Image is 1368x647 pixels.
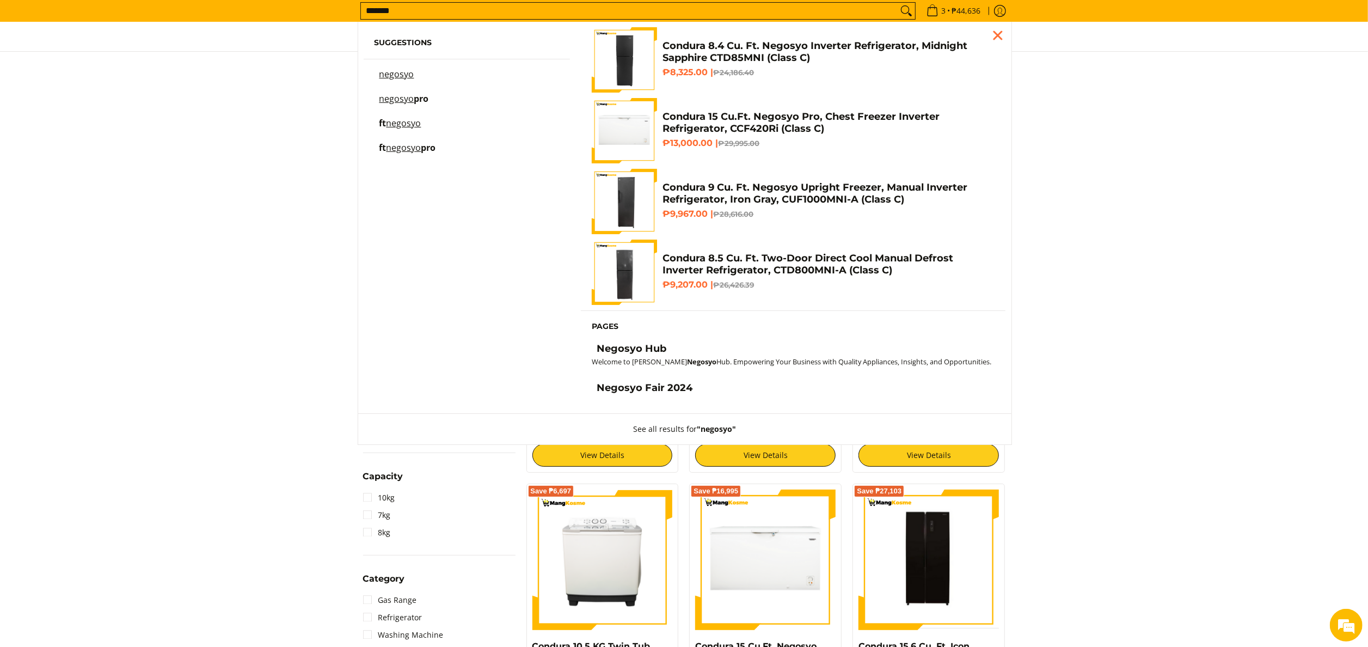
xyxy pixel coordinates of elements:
del: ₱29,995.00 [718,139,759,148]
mark: negosyo [379,68,414,80]
p: negosyo [379,70,414,89]
span: ₱44,636 [950,7,983,15]
p: negosyo pro [379,95,429,114]
strong: Negosyo [687,357,716,367]
a: View Details [695,444,836,467]
h6: Suggestions [375,38,560,48]
span: ft [379,117,387,129]
a: ft negosyo [375,119,560,138]
mark: negosyo [387,142,421,154]
a: 8kg [363,524,391,541]
img: Condura 10.5 KG Twin Tub Washing Machine (Class C) [532,490,673,630]
a: Washing Machine [363,626,444,644]
img: Condura 8.5 Cu. Ft. Two-Door Direct Cool Manual Defrost Inverter Refrigerator, CTD800MNI-A (Class C) [592,240,657,305]
button: See all results for"negosyo" [622,414,747,444]
summary: Open [363,575,405,591]
h4: Negosyo Fair 2024 [597,382,692,394]
span: Save ₱27,103 [857,488,901,495]
h6: Pages [592,322,995,332]
button: Search [898,3,915,19]
a: Negosyo Hub [592,343,995,358]
h4: Condura 8.4 Cu. Ft. Negosyo Inverter Refrigerator, Midnight Sapphire CTD85MNI (Class C) [662,40,995,64]
del: ₱26,426.39 [713,280,754,289]
a: Condura 8.5 Cu. Ft. Two-Door Direct Cool Manual Defrost Inverter Refrigerator, CTD800MNI-A (Class... [592,240,995,305]
p: ft negosyo [379,119,421,138]
summary: Open [363,472,403,489]
a: View Details [858,444,999,467]
h4: Condura 15 Cu.Ft. Negosyo Pro, Chest Freezer Inverter Refrigerator, CCF420Ri (Class C) [662,111,995,135]
del: ₱28,616.00 [713,210,753,218]
a: negosyo pro [375,95,560,114]
a: Condura 15 Cu.Ft. Negosyo Pro, Chest Freezer Inverter Refrigerator, CCF420Ri (Class C) Condura 15... [592,98,995,163]
a: Negosyo Fair 2024 [592,382,995,397]
h6: ₱9,967.00 | [662,209,995,219]
span: • [923,5,984,17]
img: Condura 15 Cu.Ft. Negosyo Pro, Chest Freezer Inverter Refrigerator, CCF420Ri (Class C) [592,98,657,163]
h4: Condura 8.5 Cu. Ft. Two-Door Direct Cool Manual Defrost Inverter Refrigerator, CTD800MNI-A (Class C) [662,252,995,277]
span: Capacity [363,472,403,481]
span: Category [363,575,405,583]
a: 10kg [363,489,395,506]
a: Condura 8.4 Cu. Ft. Negosyo Inverter Refrigerator, Midnight Sapphire CTD85MNI (Class C) Condura 8... [592,27,995,93]
a: 7kg [363,506,391,524]
mark: negosyo [387,117,421,129]
h6: ₱9,207.00 | [662,279,995,290]
a: Refrigerator [363,609,422,626]
span: 3 [940,7,948,15]
p: ft negosyo pro [379,144,436,163]
span: Save ₱6,697 [531,488,572,495]
span: ft [379,142,387,154]
img: Condura 9 Cu. Ft. Negosyo Upright Freezer, Manual Inverter Refrigerator, Iron Gray, CUF1000MNI-A ... [592,169,657,234]
h4: Condura 9 Cu. Ft. Negosyo Upright Freezer, Manual Inverter Refrigerator, Iron Gray, CUF1000MNI-A ... [662,181,995,206]
a: Condura 9 Cu. Ft. Negosyo Upright Freezer, Manual Inverter Refrigerator, Iron Gray, CUF1000MNI-A ... [592,169,995,234]
a: View Details [532,444,673,467]
img: Condura 8.4 Cu. Ft. Negosyo Inverter Refrigerator, Midnight Sapphire CTD85MNI (Class C) [592,27,657,93]
small: Welcome to [PERSON_NAME] Hub. Empowering Your Business with Quality Appliances, Insights, and Opp... [592,357,991,367]
a: ft negosyo pro [375,144,560,163]
h6: ₱13,000.00 | [662,138,995,149]
a: Gas Range [363,591,417,609]
span: Save ₱16,995 [694,488,738,495]
span: pro [414,93,429,105]
img: Condura 15 Cu.Ft. Negosyo Pro, Chest Freezer Inverter Refrigerator, CCF420Ri (Class C) [695,490,836,630]
h6: ₱8,325.00 | [662,67,995,78]
h4: Negosyo Hub [597,343,666,355]
strong: "negosyo" [697,424,736,434]
img: Condura 15.6 Cu. Ft. Icon No Frost Side by Side, Inverter Refrigerator, Black Glass CSS-472i (Cla... [858,491,999,628]
del: ₱24,186.40 [713,68,754,77]
a: negosyo [375,70,560,89]
mark: negosyo [379,93,414,105]
div: Close pop up [990,27,1006,44]
span: pro [421,142,436,154]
